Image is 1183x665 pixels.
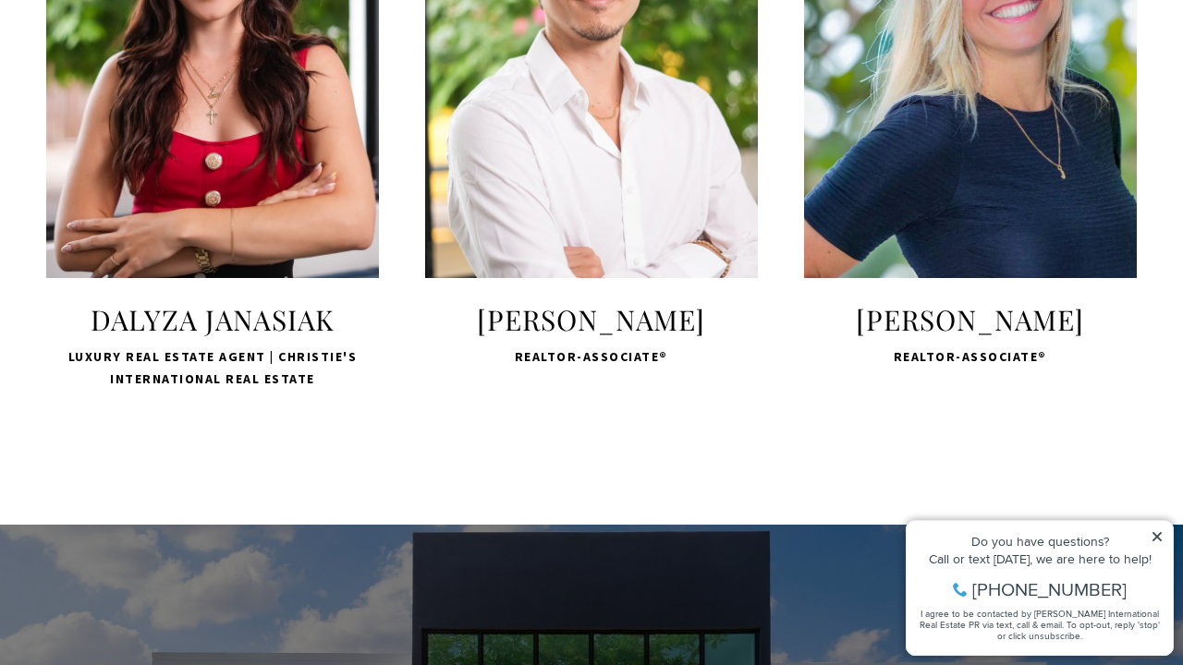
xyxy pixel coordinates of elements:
span: Luxury Real Estate Agent | Christie's International Real Estate [46,345,379,390]
div: Call or text [DATE], we are here to help! [19,59,267,72]
span: [PHONE_NUMBER] [76,87,230,105]
span: I agree to be contacted by [PERSON_NAME] International Real Estate PR via text, call & email. To ... [23,114,263,149]
span: Realtor-Associate® [804,345,1137,368]
div: Do you have questions? [19,42,267,54]
span: Realtor-Associate® [425,345,758,368]
span: [PERSON_NAME] [425,301,758,338]
span: Dalyza Janasiak [46,301,379,338]
span: [PERSON_NAME] [804,301,1137,338]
